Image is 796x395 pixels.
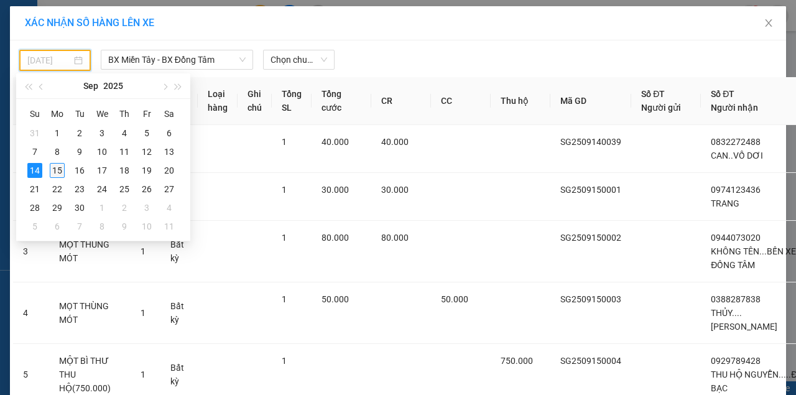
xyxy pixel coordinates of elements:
[27,53,72,67] input: 14/09/2025
[160,221,198,282] td: Bất kỳ
[113,161,136,180] td: 2025-09-18
[50,200,65,215] div: 29
[95,163,109,178] div: 17
[162,200,177,215] div: 4
[560,356,621,366] span: SG2509150004
[381,137,409,147] span: 40.000
[91,217,113,236] td: 2025-10-08
[27,182,42,197] div: 21
[146,86,287,108] span: [PERSON_NAME]
[162,144,177,159] div: 13
[641,103,681,113] span: Người gửi
[13,77,49,125] th: STT
[238,77,272,125] th: Ghi chú
[136,142,158,161] td: 2025-09-12
[162,163,177,178] div: 20
[141,246,146,256] span: 1
[95,144,109,159] div: 10
[158,217,180,236] td: 2025-10-11
[117,163,132,178] div: 18
[113,217,136,236] td: 2025-10-09
[108,50,246,69] span: BX Miền Tây - BX Đồng Tâm
[27,219,42,234] div: 5
[162,182,177,197] div: 27
[158,180,180,198] td: 2025-09-27
[271,50,327,69] span: Chọn chuyến
[158,104,180,124] th: Sa
[136,180,158,198] td: 2025-09-26
[162,126,177,141] div: 6
[13,221,49,282] td: 3
[282,233,287,243] span: 1
[113,198,136,217] td: 2025-10-02
[136,104,158,124] th: Fr
[91,198,113,217] td: 2025-10-01
[711,185,761,195] span: 0974123436
[27,126,42,141] div: 31
[91,161,113,180] td: 2025-09-17
[136,217,158,236] td: 2025-10-10
[72,182,87,197] div: 23
[11,11,137,40] div: Trạm [GEOGRAPHIC_DATA]
[46,104,68,124] th: Mo
[491,77,550,125] th: Thu hộ
[322,137,349,147] span: 40.000
[560,294,621,304] span: SG2509150003
[72,200,87,215] div: 30
[46,124,68,142] td: 2025-09-01
[146,26,287,55] div: HIỆP TRẦN.....[PERSON_NAME]
[141,369,146,379] span: 1
[158,198,180,217] td: 2025-10-04
[91,104,113,124] th: We
[381,233,409,243] span: 80.000
[146,11,287,26] div: Trạm Sông Đốc
[146,12,175,25] span: Nhận:
[46,180,68,198] td: 2025-09-22
[146,55,287,73] div: 0829883884
[711,103,758,113] span: Người nhận
[139,163,154,178] div: 19
[95,126,109,141] div: 3
[641,89,665,99] span: Số ĐT
[381,185,409,195] span: 30.000
[91,180,113,198] td: 2025-09-24
[158,142,180,161] td: 2025-09-13
[13,125,49,173] td: 1
[136,124,158,142] td: 2025-09-05
[139,219,154,234] div: 10
[117,200,132,215] div: 2
[158,124,180,142] td: 2025-09-06
[711,137,761,147] span: 0832272488
[158,161,180,180] td: 2025-09-20
[27,163,42,178] div: 14
[68,198,91,217] td: 2025-09-30
[49,282,131,344] td: MỌT THÙNG MÓT
[72,163,87,178] div: 16
[117,182,132,197] div: 25
[24,161,46,180] td: 2025-09-14
[103,73,123,98] button: 2025
[139,182,154,197] div: 26
[83,73,98,98] button: Sep
[13,282,49,344] td: 4
[282,185,287,195] span: 1
[68,180,91,198] td: 2025-09-23
[239,56,246,63] span: down
[24,104,46,124] th: Su
[46,142,68,161] td: 2025-09-08
[322,185,349,195] span: 30.000
[25,17,154,29] span: XÁC NHẬN SỐ HÀNG LÊN XE
[113,104,136,124] th: Th
[751,6,786,41] button: Close
[139,144,154,159] div: 12
[312,77,371,125] th: Tổng cước
[95,219,109,234] div: 8
[711,246,796,270] span: KHÔNG TÊN...BẾN XE ĐỒNG TÂM
[272,77,312,125] th: Tổng SL
[322,294,349,304] span: 50.000
[711,294,761,304] span: 0388287838
[24,142,46,161] td: 2025-09-07
[113,180,136,198] td: 2025-09-25
[68,217,91,236] td: 2025-10-07
[198,77,238,125] th: Loại hàng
